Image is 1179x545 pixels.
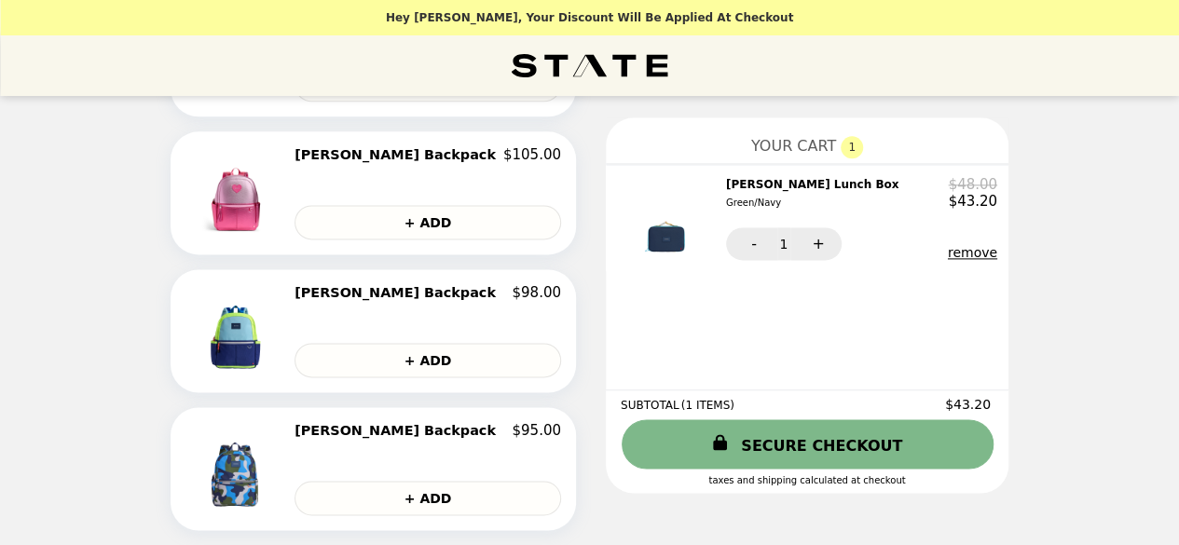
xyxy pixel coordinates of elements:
[681,399,734,412] span: ( 1 ITEMS )
[295,284,503,301] h2: [PERSON_NAME] Backpack
[295,481,561,515] button: + ADD
[621,399,681,412] span: SUBTOTAL
[790,227,842,260] button: +
[948,245,997,260] button: remove
[503,146,561,163] p: $105.00
[512,422,561,439] p: $95.00
[512,284,561,301] p: $98.00
[189,422,287,515] img: Kane Backpack
[948,193,997,210] p: $43.20
[189,146,287,239] img: Kane Backpack
[295,422,503,439] h2: [PERSON_NAME] Backpack
[386,11,793,24] p: Hey [PERSON_NAME], your discount will be applied at checkout
[726,195,898,211] div: Green/Navy
[295,205,561,239] button: + ADD
[512,47,668,85] img: Brand Logo
[945,397,994,412] span: $43.20
[621,475,994,485] div: Taxes and Shipping calculated at checkout
[948,176,997,193] p: $48.00
[295,146,503,163] h2: [PERSON_NAME] Backpack
[841,136,863,158] span: 1
[189,284,287,377] img: Kane Backpack
[751,137,836,155] span: YOUR CART
[622,419,994,469] a: SECURE CHECKOUT
[779,237,788,252] span: 1
[624,176,713,260] img: Rodgers Lunch Box
[295,343,561,377] button: + ADD
[726,227,777,260] button: -
[726,176,906,212] h2: [PERSON_NAME] Lunch Box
